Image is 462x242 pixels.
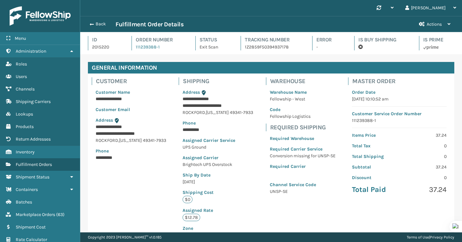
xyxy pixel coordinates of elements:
[16,124,34,129] span: Products
[200,44,229,50] p: Exit Scan
[183,189,253,196] p: Shipping Cost
[270,113,336,120] p: Fellowship Logistics
[96,148,166,154] p: Phone
[403,174,447,181] p: 0
[245,44,300,50] p: 1Z2859F50394937178
[10,6,71,26] img: logo
[183,110,205,115] span: ROCKFORD
[86,21,116,27] button: Back
[183,90,200,95] span: Address
[403,143,447,149] p: 0
[16,86,35,92] span: Channels
[270,124,339,131] h4: Required Shipping
[183,161,253,168] p: Brightech UPS Overstock
[316,44,343,50] p: -
[183,172,253,178] p: Ship By Date
[352,143,395,149] p: Total Tax
[88,62,454,73] h4: General Information
[352,185,395,194] p: Total Paid
[96,138,118,143] span: ROCKFORD
[183,144,253,151] p: UPS Ground
[270,96,336,102] p: Fellowship - West
[316,36,343,44] h4: Error
[352,117,447,124] p: 111239388-1
[407,232,454,242] div: |
[352,96,447,102] p: [DATE] 10:10:52 am
[270,188,336,195] p: UNSP-SE
[16,149,35,155] span: Inventory
[427,22,442,27] span: Actions
[270,77,339,85] h4: Warehouse
[205,110,206,115] span: ,
[352,77,450,85] h4: Master Order
[407,235,429,239] a: Terms of Use
[96,117,113,123] span: Address
[16,99,51,104] span: Shipping Carriers
[270,89,336,96] p: Warehouse Name
[92,44,120,50] p: 2015220
[403,132,447,139] p: 37.24
[16,61,27,67] span: Roles
[118,138,119,143] span: ,
[183,178,253,185] p: [DATE]
[270,146,336,152] p: Required Carrier Service
[358,36,407,44] h4: Is Buy Shipping
[16,136,51,142] span: Return Addresses
[270,106,336,113] p: Code
[96,89,166,96] p: Customer Name
[16,48,46,54] span: Administration
[352,132,395,139] p: Items Price
[403,164,447,170] p: 37.24
[16,212,55,217] span: Marketplace Orders
[183,207,253,214] p: Assigned Rate
[183,137,253,144] p: Assigned Carrier Service
[56,212,64,217] span: ( 63 )
[88,232,162,242] p: Copyright 2023 [PERSON_NAME]™ v 1.0.185
[116,21,184,28] h3: Fulfillment Order Details
[403,153,447,160] p: 0
[15,36,26,41] span: Menu
[16,111,33,117] span: Lookups
[143,138,166,143] span: 49341-7933
[16,199,32,205] span: Batches
[270,152,336,159] p: Conversion missing for UNSP-SE
[16,187,38,192] span: Containers
[92,36,120,44] h4: Id
[16,174,49,180] span: Shipment Status
[183,225,253,232] p: Zone
[245,36,300,44] h4: Tracking Number
[352,164,395,170] p: Subtotal
[403,185,447,194] p: 37.24
[136,44,160,50] a: 111239388-1
[352,110,447,117] p: Customer Service Order Number
[352,174,395,181] p: Discount
[16,74,27,79] span: Users
[206,110,229,115] span: [US_STATE]
[119,138,142,143] span: [US_STATE]
[183,120,253,126] p: Phone
[200,36,229,44] h4: Status
[352,89,447,96] p: Order Date
[230,110,253,115] span: 49341-7933
[270,135,336,142] p: Required Warehouse
[413,16,456,32] button: Actions
[183,154,253,161] p: Assigned Carrier
[270,163,336,170] p: Required Carrier
[136,36,184,44] h4: Order Number
[16,162,52,167] span: Fulfillment Orders
[352,153,395,160] p: Total Shipping
[183,214,200,221] p: $12.78
[96,77,170,85] h4: Customer
[96,106,166,113] p: Customer Email
[16,224,46,230] span: Shipment Cost
[270,181,336,188] p: Channel Service Code
[183,196,193,203] p: $0
[430,235,454,239] a: Privacy Policy
[183,77,257,85] h4: Shipping
[423,36,454,44] h4: Is Prime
